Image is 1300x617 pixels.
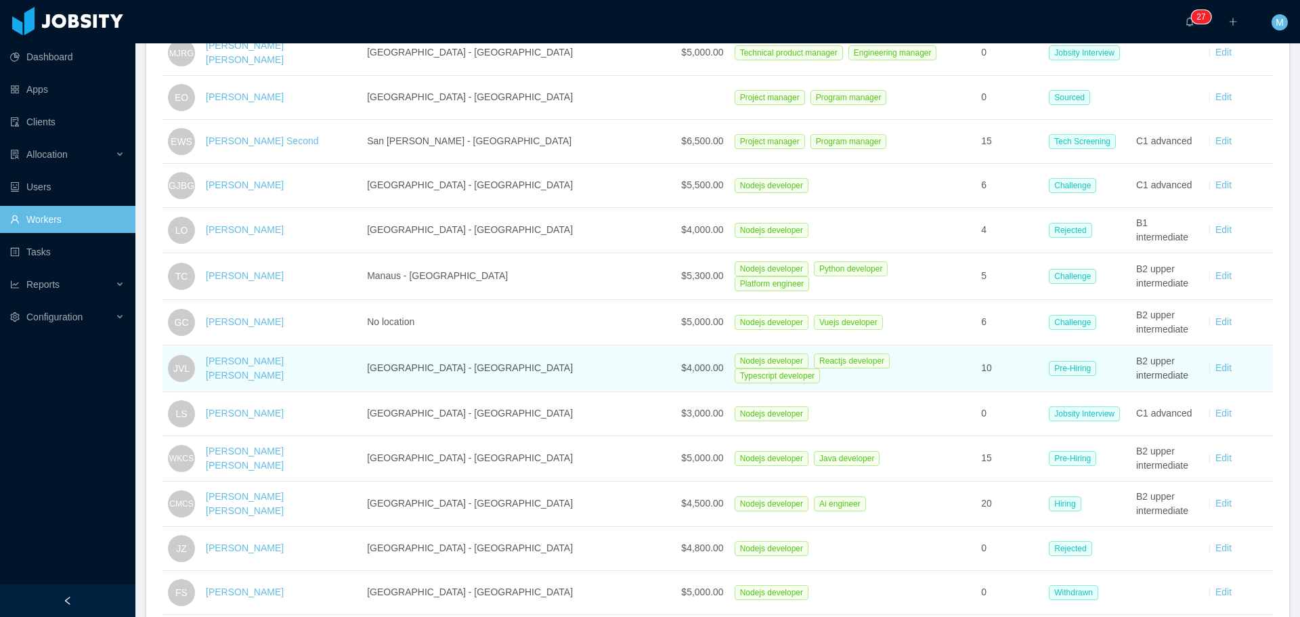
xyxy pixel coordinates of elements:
span: Hiring [1049,496,1081,511]
a: [PERSON_NAME] [PERSON_NAME] [206,356,284,381]
td: 6 [976,164,1043,208]
a: Edit [1215,408,1232,419]
td: 20 [976,482,1043,527]
td: [GEOGRAPHIC_DATA] - [GEOGRAPHIC_DATA] [362,436,676,482]
i: icon: line-chart [10,280,20,289]
a: Edit [1215,316,1232,327]
span: Project manager [735,134,805,149]
td: 4 [976,208,1043,253]
td: 0 [976,76,1043,120]
a: [PERSON_NAME] [206,542,284,553]
a: Hiring [1049,498,1086,509]
a: icon: appstoreApps [10,76,125,103]
span: GC [175,309,189,336]
a: [PERSON_NAME] Second [206,135,319,146]
span: Pre-Hiring [1049,451,1096,466]
td: 0 [976,571,1043,615]
a: [PERSON_NAME] [PERSON_NAME] [206,40,284,65]
span: $5,000.00 [681,47,723,58]
span: Nodejs developer [735,178,808,193]
a: [PERSON_NAME] [PERSON_NAME] [206,491,284,516]
span: Nodejs developer [735,261,808,276]
td: 10 [976,345,1043,392]
a: Sourced [1049,91,1096,102]
span: Pre-Hiring [1049,361,1096,376]
span: Challenge [1049,269,1096,284]
span: Sourced [1049,90,1090,105]
a: Edit [1215,587,1232,597]
span: MJRG [169,40,194,65]
a: [PERSON_NAME] [206,224,284,235]
span: JZ [176,535,187,562]
span: Challenge [1049,315,1096,330]
a: Challenge [1049,316,1102,327]
span: Nodejs developer [735,451,808,466]
a: Withdrawn [1049,587,1104,597]
span: Nodejs developer [735,354,808,368]
span: WKCS [169,446,194,470]
span: $3,000.00 [681,408,723,419]
span: TC [175,263,188,290]
a: icon: userWorkers [10,206,125,233]
a: [PERSON_NAME] [206,179,284,190]
td: No location [362,300,676,345]
td: B2 upper intermediate [1131,345,1198,392]
span: Allocation [26,149,68,160]
span: Jobsity Interview [1049,406,1120,421]
a: Challenge [1049,270,1102,281]
span: Nodejs developer [735,585,808,600]
td: [GEOGRAPHIC_DATA] - [GEOGRAPHIC_DATA] [362,392,676,436]
span: Jobsity Interview [1049,45,1120,60]
a: [PERSON_NAME] [206,408,284,419]
td: 0 [976,30,1043,76]
span: Project manager [735,90,805,105]
span: Nodejs developer [735,406,808,421]
span: M [1276,14,1284,30]
span: Nodejs developer [735,223,808,238]
a: Jobsity Interview [1049,47,1125,58]
a: Edit [1215,270,1232,281]
span: $4,000.00 [681,362,723,373]
span: $5,300.00 [681,270,723,281]
span: Nodejs developer [735,496,808,511]
td: [GEOGRAPHIC_DATA] - [GEOGRAPHIC_DATA] [362,30,676,76]
span: Rejected [1049,223,1091,238]
a: Edit [1215,135,1232,146]
td: [GEOGRAPHIC_DATA] - [GEOGRAPHIC_DATA] [362,527,676,571]
a: icon: auditClients [10,108,125,135]
span: $6,500.00 [681,135,723,146]
td: San [PERSON_NAME] - [GEOGRAPHIC_DATA] [362,120,676,164]
a: Rejected [1049,224,1097,235]
a: Challenge [1049,179,1102,190]
td: B2 upper intermediate [1131,253,1198,300]
a: Edit [1215,179,1232,190]
td: 5 [976,253,1043,300]
td: C1 advanced [1131,164,1198,208]
span: $5,000.00 [681,452,723,463]
a: Edit [1215,362,1232,373]
span: LO [175,217,188,244]
span: Reactjs developer [814,354,890,368]
td: C1 advanced [1131,120,1198,164]
p: 7 [1201,10,1206,24]
span: Rejected [1049,541,1091,556]
span: Vuejs developer [814,315,883,330]
i: icon: plus [1228,17,1238,26]
i: icon: bell [1185,17,1194,26]
span: $5,500.00 [681,179,723,190]
span: $4,500.00 [681,498,723,509]
td: [GEOGRAPHIC_DATA] - [GEOGRAPHIC_DATA] [362,571,676,615]
td: B1 intermediate [1131,208,1198,253]
a: Pre-Hiring [1049,452,1102,463]
td: [GEOGRAPHIC_DATA] - [GEOGRAPHIC_DATA] [362,345,676,392]
span: $5,000.00 [681,587,723,597]
span: EO [175,84,188,111]
span: Tech Screening [1049,134,1116,149]
span: Withdrawn [1049,585,1098,600]
span: $5,000.00 [681,316,723,327]
a: [PERSON_NAME] [206,91,284,102]
a: Jobsity Interview [1049,408,1125,419]
td: [GEOGRAPHIC_DATA] - [GEOGRAPHIC_DATA] [362,482,676,527]
a: icon: pie-chartDashboard [10,43,125,70]
td: [GEOGRAPHIC_DATA] - [GEOGRAPHIC_DATA] [362,208,676,253]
